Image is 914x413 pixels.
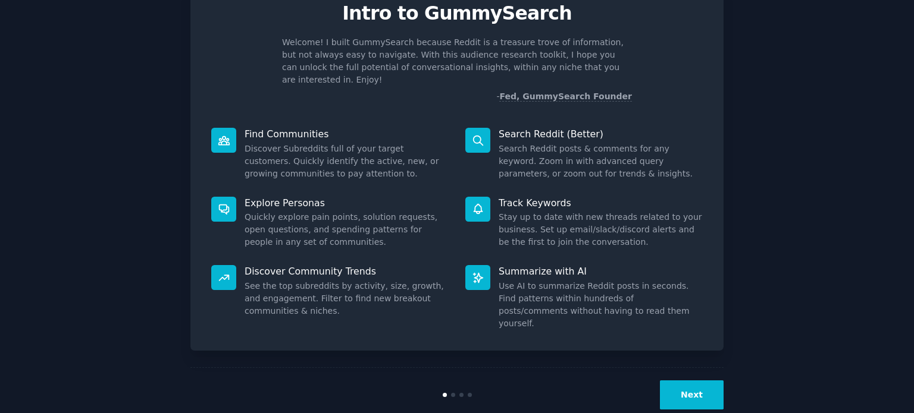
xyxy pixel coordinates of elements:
p: Track Keywords [499,197,703,209]
dd: Discover Subreddits full of your target customers. Quickly identify the active, new, or growing c... [245,143,449,180]
p: Discover Community Trends [245,265,449,278]
dd: Use AI to summarize Reddit posts in seconds. Find patterns within hundreds of posts/comments with... [499,280,703,330]
button: Next [660,380,724,409]
p: Intro to GummySearch [203,3,711,24]
p: Search Reddit (Better) [499,128,703,140]
p: Welcome! I built GummySearch because Reddit is a treasure trove of information, but not always ea... [282,36,632,86]
dd: Stay up to date with new threads related to your business. Set up email/slack/discord alerts and ... [499,211,703,248]
p: Find Communities [245,128,449,140]
dd: See the top subreddits by activity, size, growth, and engagement. Filter to find new breakout com... [245,280,449,317]
p: Explore Personas [245,197,449,209]
div: - [496,90,632,103]
a: Fed, GummySearch Founder [499,92,632,102]
dd: Quickly explore pain points, solution requests, open questions, and spending patterns for people ... [245,211,449,248]
p: Summarize with AI [499,265,703,278]
dd: Search Reddit posts & comments for any keyword. Zoom in with advanced query parameters, or zoom o... [499,143,703,180]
